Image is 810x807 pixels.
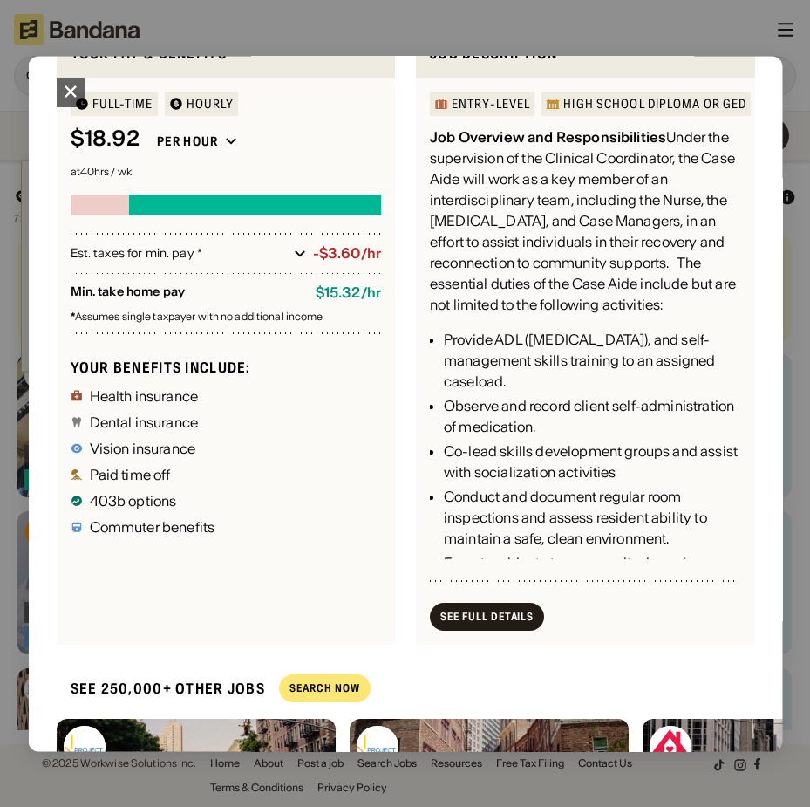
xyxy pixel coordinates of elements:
[356,726,398,768] img: Project Renewal logo
[315,285,380,302] div: $ 15.32 / hr
[312,246,380,263] div: -$3.60/hr
[70,245,286,263] div: Est. taxes for min. pay *
[444,441,741,483] div: Co-lead skills development groups and assist with socialization activities
[444,396,741,438] div: Observe and record client self-administration of medication.
[289,684,359,694] div: Search Now
[430,127,741,316] div: Under the supervision of the Clinical Coordinator, the Case Aide will work as a key member of an ...
[440,612,534,622] div: See Full Details
[444,330,741,393] div: Provide ADL ([MEDICAL_DATA]), and self-management skills training to an assigned caseload.
[156,134,217,150] div: Per hour
[89,415,198,429] div: Dental insurance
[92,99,153,111] div: Full-time
[89,520,214,534] div: Commuter benefits
[70,127,139,153] div: $ 18.92
[70,168,381,178] div: at 40 hrs / wk
[70,312,381,323] div: Assumes single taxpayer with no additional income
[89,389,198,403] div: Health insurance
[56,666,264,712] div: See 250,000+ other jobs
[444,553,741,595] div: Escort residents to community-based appointments and assist with advocacy.
[63,726,105,768] img: Project Renewal logo
[89,441,195,455] div: Vision insurance
[70,285,301,302] div: Min. take home pay
[89,494,176,508] div: 403b options
[186,99,234,111] div: HOURLY
[649,726,691,768] img: Graham Windham logo
[70,359,381,377] div: Your benefits include:
[430,129,666,147] div: Job Overview and Responsibilities
[444,487,741,550] div: Conduct and document regular room inspections and assess resident ability to maintain a safe, cle...
[452,99,530,111] div: Entry-Level
[89,468,170,482] div: Paid time off
[563,99,746,111] div: High School Diploma or GED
